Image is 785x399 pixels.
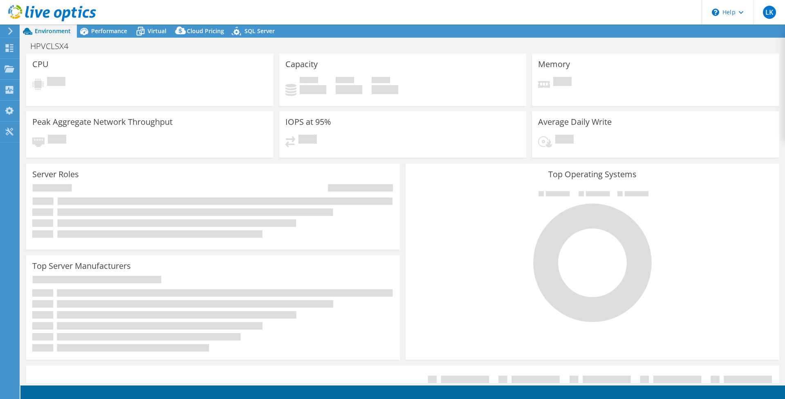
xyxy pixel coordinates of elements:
[244,27,275,35] span: SQL Server
[763,6,776,19] span: LK
[32,170,79,179] h3: Server Roles
[300,85,326,94] h4: 0 GiB
[553,77,572,88] span: Pending
[48,135,66,146] span: Pending
[148,27,166,35] span: Virtual
[285,117,331,126] h3: IOPS at 95%
[712,9,719,16] svg: \n
[35,27,71,35] span: Environment
[412,170,773,179] h3: Top Operating Systems
[32,60,49,69] h3: CPU
[27,42,81,51] h1: HPVCLSX4
[285,60,318,69] h3: Capacity
[372,85,398,94] h4: 0 GiB
[32,261,131,271] h3: Top Server Manufacturers
[372,77,390,85] span: Total
[32,117,173,126] h3: Peak Aggregate Network Throughput
[298,135,317,146] span: Pending
[538,60,570,69] h3: Memory
[336,77,354,85] span: Free
[91,27,127,35] span: Performance
[336,85,362,94] h4: 0 GiB
[555,135,574,146] span: Pending
[300,77,318,85] span: Used
[187,27,224,35] span: Cloud Pricing
[538,117,612,126] h3: Average Daily Write
[47,77,65,88] span: Pending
